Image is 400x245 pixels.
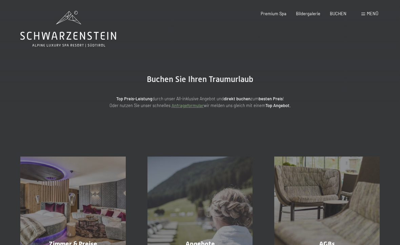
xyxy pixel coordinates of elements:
[147,75,253,84] span: Buchen Sie Ihren Traumurlaub
[64,95,336,109] p: durch unser All-inklusive Angebot und zum ! Oder nutzen Sie unser schnelles wir melden uns gleich...
[330,11,346,16] a: BUCHEN
[296,11,320,16] a: Bildergalerie
[116,96,152,101] strong: Top Preis-Leistung
[259,96,283,101] strong: besten Preis
[265,103,291,108] strong: Top Angebot.
[172,103,204,108] a: Anfrageformular
[261,11,286,16] a: Premium Spa
[224,96,251,101] strong: direkt buchen
[367,11,378,16] span: Menü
